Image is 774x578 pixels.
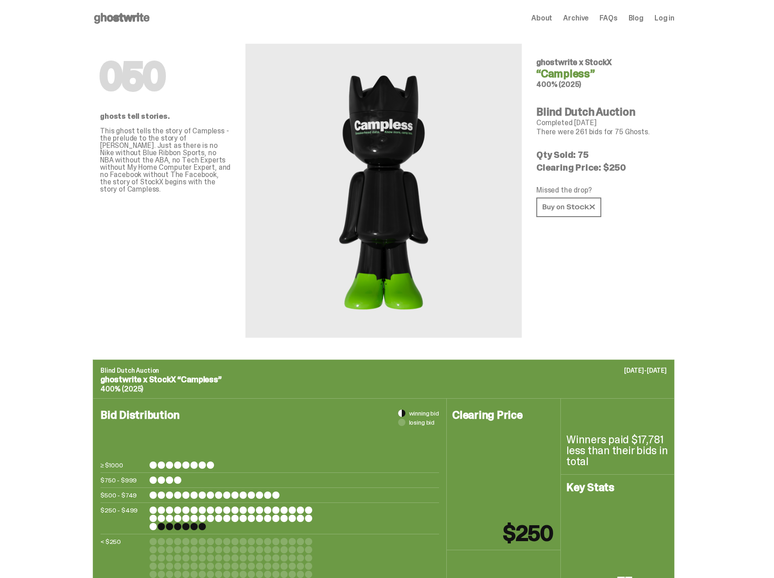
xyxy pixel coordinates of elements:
span: winning bid [409,410,439,416]
p: Winners paid $17,781 less than their bids in total [566,434,669,467]
a: Log in [654,15,674,22]
a: Blog [629,15,644,22]
h4: Bid Distribution [100,410,439,450]
p: $250 [503,522,553,544]
p: Missed the drop? [536,187,667,194]
p: [DATE]-[DATE] [624,367,667,374]
p: This ghost tells the story of Campless - the prelude to the story of [PERSON_NAME]. Just as there... [100,127,231,193]
p: ghostwrite x StockX “Campless” [100,375,667,384]
img: StockX&ldquo;Campless&rdquo; [330,66,438,316]
h1: 050 [100,58,231,95]
h4: “Campless” [536,68,667,79]
span: losing bid [409,419,435,426]
span: 400% (2025) [536,80,581,89]
p: Clearing Price: $250 [536,163,667,172]
a: About [531,15,552,22]
a: Archive [563,15,589,22]
p: There were 261 bids for 75 Ghosts. [536,128,667,136]
h4: Key Stats [566,482,669,493]
span: 400% (2025) [100,384,143,394]
p: Qty Sold: 75 [536,150,667,159]
span: ghostwrite x StockX [536,57,612,68]
p: Completed [DATE] [536,119,667,127]
p: $750 - $999 [100,477,146,484]
p: Blind Dutch Auction [100,367,667,374]
a: FAQs [599,15,617,22]
h4: Blind Dutch Auction [536,106,667,117]
p: ≥ $1000 [100,461,146,469]
p: ghosts tell stories. [100,113,231,120]
p: $500 - $749 [100,492,146,499]
h4: Clearing Price [452,410,555,421]
p: $250 - $499 [100,507,146,530]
